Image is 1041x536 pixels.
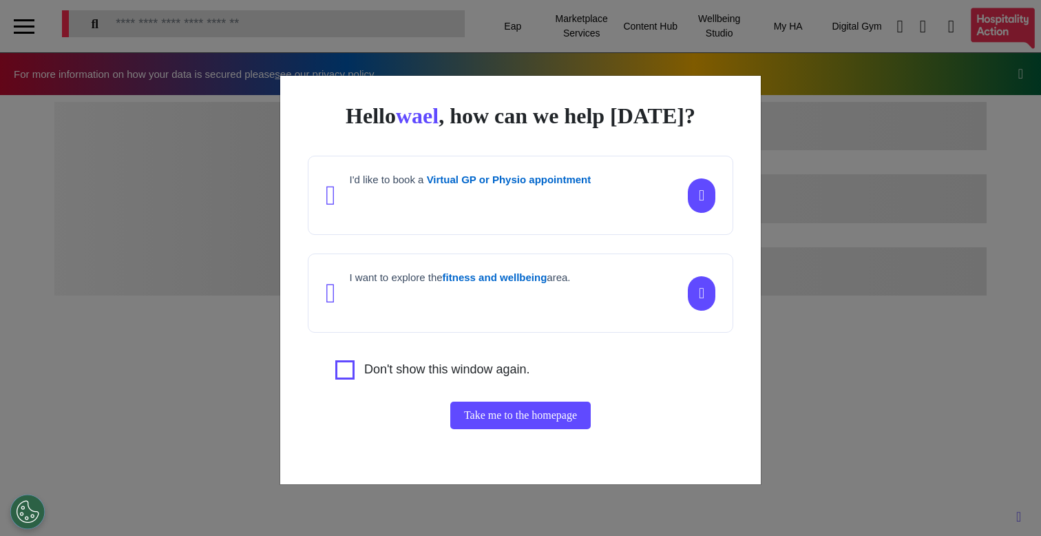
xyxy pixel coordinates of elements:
[396,103,439,128] span: wael
[308,103,733,128] div: Hello , how can we help [DATE]?
[443,271,547,283] strong: fitness and wellbeing
[350,271,571,284] h4: I want to explore the area.
[350,174,591,186] h4: I'd like to book a
[427,174,591,185] strong: Virtual GP or Physio appointment
[10,495,45,529] button: Open Preferences
[450,402,591,429] button: Take me to the homepage
[364,360,530,380] label: Don't show this window again.
[335,360,355,380] input: Agree to privacy policy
